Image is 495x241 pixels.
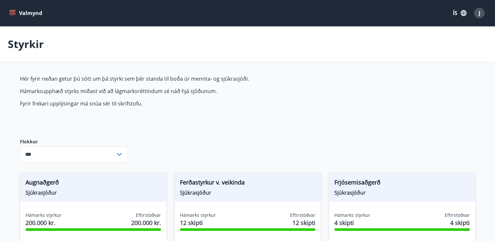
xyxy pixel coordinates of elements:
p: Hér fyrir neðan getur þú sótt um þá styrki sem þér standa til boða úr mennta- og sjúkrasjóði. [20,75,329,82]
span: Eftirstöðvar [290,212,315,218]
p: Styrkir [8,37,44,51]
span: Hámarks styrkur [26,212,62,218]
span: 12 skipti [180,218,216,227]
button: menu [8,7,45,19]
span: Eftirstöðvar [136,212,161,218]
span: Hámarks styrkur [334,212,370,218]
p: Hámarksupphæð styrks miðast við að lágmarksréttindum sé náð hjá sjóðunum. [20,88,329,95]
span: Frjósemisaðgerð [334,178,470,189]
span: 4 skipti [334,218,370,227]
span: 12 skipti [292,218,315,227]
span: 200.000 kr. [131,218,161,227]
span: Augnaðgerð [26,178,161,189]
button: ÍS [449,7,470,19]
span: Ferðastyrkur v. veikinda [180,178,315,189]
span: Sjúkrasjóður [26,189,161,196]
span: Sjúkrasjóður [180,189,315,196]
span: 200.000 kr. [26,218,62,227]
span: 4 skipti [450,218,470,227]
span: Hámarks styrkur [180,212,216,218]
span: Eftirstöðvar [445,212,470,218]
p: Fyrir frekari upplýsingar má snúa sér til skrifstofu. [20,100,329,107]
span: J [479,9,480,17]
label: Flokkur [20,138,128,145]
span: Sjúkrasjóður [334,189,470,196]
button: J [471,5,487,21]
